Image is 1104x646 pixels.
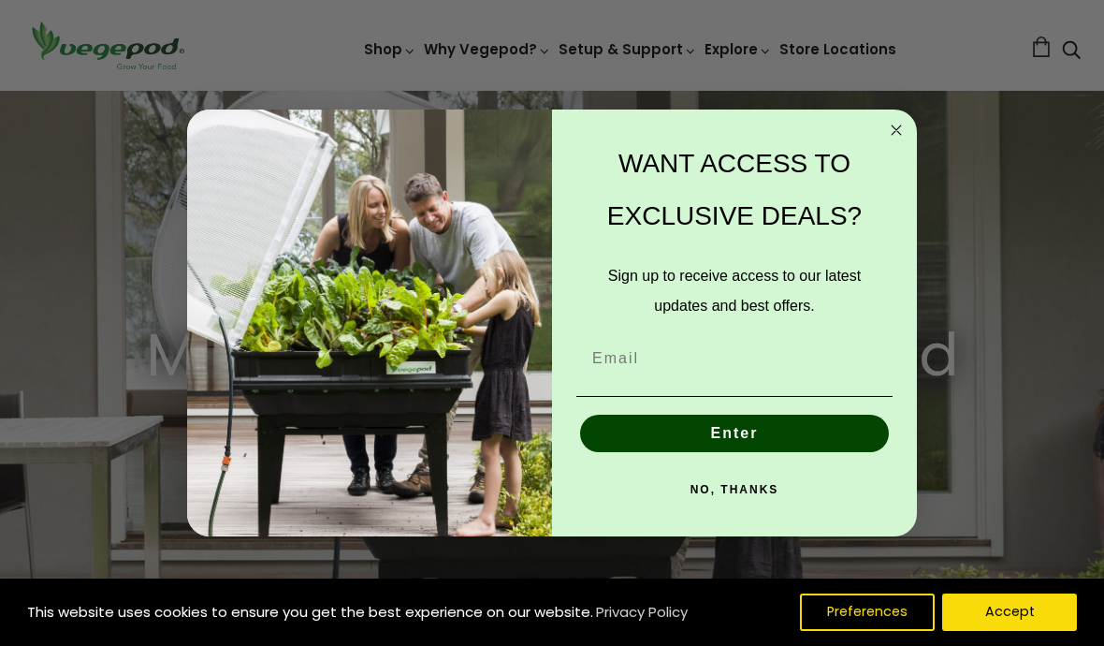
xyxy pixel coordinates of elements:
[942,594,1077,631] button: Accept
[580,415,889,452] button: Enter
[576,340,893,377] input: Email
[187,110,552,537] img: e9d03583-1bb1-490f-ad29-36751b3212ff.jpeg
[608,268,861,314] span: Sign up to receive access to our latest updates and best offers.
[576,471,893,508] button: NO, THANKS
[885,119,908,141] button: Close dialog
[593,595,690,629] a: Privacy Policy (opens in a new tab)
[576,396,893,397] img: underline
[27,602,593,622] span: This website uses cookies to ensure you get the best experience on our website.
[607,149,862,230] span: WANT ACCESS TO EXCLUSIVE DEALS?
[800,594,935,631] button: Preferences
